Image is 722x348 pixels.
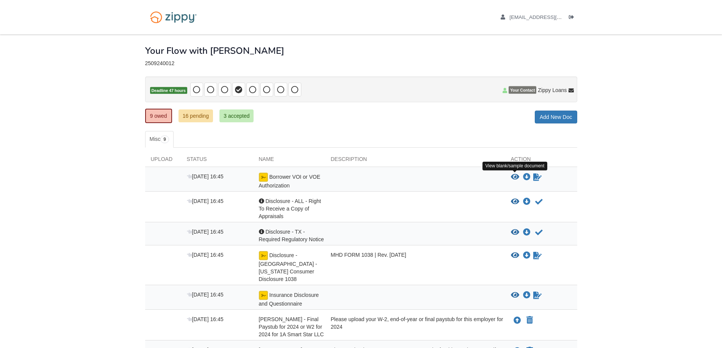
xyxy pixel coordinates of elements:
span: [DATE] 16:45 [187,198,224,204]
div: Upload [145,155,181,167]
button: View Disclosure - TX - Texas Consumer Disclosure 1038 [511,252,519,259]
div: Action [505,155,577,167]
button: View Disclosure - TX - Required Regulatory Notice [511,229,519,236]
img: Ready for you to esign [259,173,268,182]
span: Deadline 47 hours [150,87,187,94]
div: Name [253,155,325,167]
span: Disclosure - [GEOGRAPHIC_DATA] - [US_STATE] Consumer Disclosure 1038 [259,252,317,282]
span: 9 [160,136,169,143]
a: Download Disclosure - TX - Required Regulatory Notice [523,229,531,236]
span: [DATE] 16:45 [187,229,224,235]
img: Ready for you to esign [259,291,268,300]
button: Acknowledge receipt of document [534,228,543,237]
button: View Disclosure - ALL - Right To Receive a Copy of Appraisals [511,198,519,206]
a: Sign Form [532,291,542,300]
a: Download Borrower VOI or VOE Authorization [523,174,531,180]
a: Log out [569,14,577,22]
div: Status [181,155,253,167]
a: 9 owed [145,109,172,123]
h1: Your Flow with [PERSON_NAME] [145,46,284,56]
a: Sign Form [532,251,542,260]
button: Declare Iris Rojas - Final Paystub for 2024 or W2 for 2024 for 1A Smart Star LLC not applicable [526,316,534,325]
a: Download Disclosure - ALL - Right To Receive a Copy of Appraisals [523,199,531,205]
span: Borrower VOI or VOE Authorization [259,174,320,189]
span: [PERSON_NAME] - Final Paystub for 2024 or W2 for 2024 for 1A Smart Star LLC [259,316,324,337]
span: [DATE] 16:45 [187,292,224,298]
span: [DATE] 16:45 [187,252,224,258]
a: Misc [145,131,174,148]
div: Please upload your W-2, end-of-year or final paystub for this employer for 2024 [325,315,505,338]
div: View blank/sample document [482,162,548,170]
a: Add New Doc [535,111,577,123]
a: Sign Form [532,173,542,182]
span: Disclosure - ALL - Right To Receive a Copy of Appraisals [259,198,321,219]
span: [DATE] 16:45 [187,316,224,322]
a: Download Disclosure - TX - Texas Consumer Disclosure 1038 [523,253,531,259]
a: 3 accepted [219,109,254,122]
span: Disclosure - TX - Required Regulatory Notice [259,229,324,242]
img: Logo [145,8,202,27]
button: Upload Iris Rojas - Final Paystub for 2024 or W2 for 2024 for 1A Smart Star LLC [513,315,522,325]
a: 16 pending [179,109,213,122]
button: View Insurance Disclosure and Questionnaire [511,292,519,299]
div: Description [325,155,505,167]
span: Insurance Disclosure and Questionnaire [259,292,319,307]
a: Download Insurance Disclosure and Questionnaire [523,292,531,298]
a: edit profile [501,14,597,22]
button: Acknowledge receipt of document [534,197,543,206]
span: Zippy Loans [538,86,567,94]
span: irving_jr99@hotmail.com [509,14,596,20]
div: MHD FORM 1038 | Rev. [DATE] [325,251,505,283]
div: 2509240012 [145,60,577,67]
span: [DATE] 16:45 [187,173,224,179]
button: View Borrower VOI or VOE Authorization [511,173,519,181]
span: Your Contact [509,86,536,94]
img: Ready for you to esign [259,251,268,260]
